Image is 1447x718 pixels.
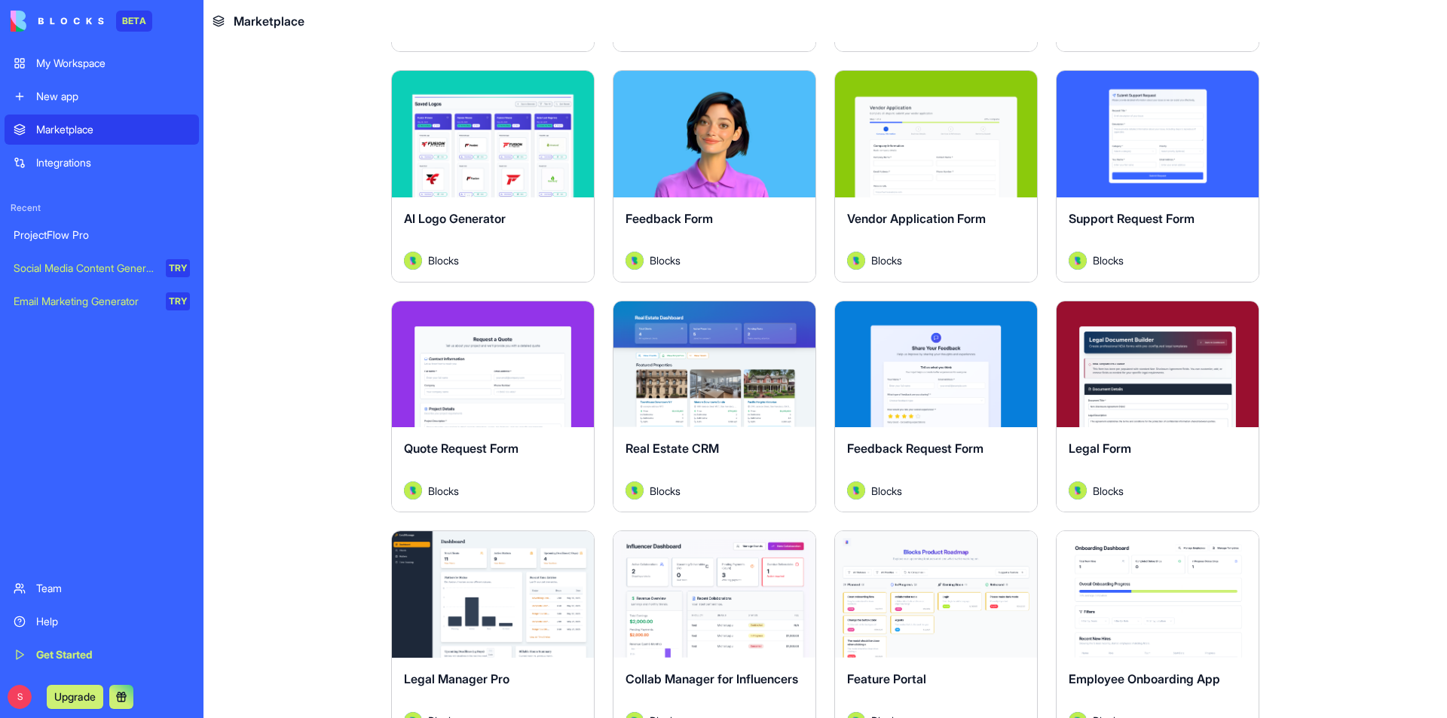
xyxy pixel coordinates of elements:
span: Quote Request Form [404,441,519,456]
span: Blocks [871,483,902,499]
img: logo [11,11,104,32]
img: Avatar [847,481,865,500]
a: Support Request FormAvatarBlocks [1056,70,1259,283]
div: Team [36,581,190,596]
a: Email Marketing GeneratorTRY [5,286,199,316]
a: Feedback FormAvatarBlocks [613,70,816,283]
a: New app [5,81,199,112]
a: Integrations [5,148,199,178]
span: Blocks [650,483,681,499]
div: Integrations [36,155,190,170]
div: Social Media Content Generator [14,261,155,276]
a: Social Media Content GeneratorTRY [5,253,199,283]
span: Marketplace [234,12,304,30]
a: Upgrade [47,689,103,704]
a: Real Estate CRMAvatarBlocks [613,301,816,513]
a: BETA [11,11,152,32]
button: Upgrade [47,685,103,709]
div: Email Marketing Generator [14,294,155,309]
div: BETA [116,11,152,32]
img: Avatar [1069,252,1087,270]
a: Vendor Application FormAvatarBlocks [834,70,1038,283]
span: S [8,685,32,709]
a: AI Logo GeneratorAvatarBlocks [391,70,595,283]
a: My Workspace [5,48,199,78]
a: Get Started [5,640,199,670]
div: Marketplace [36,122,190,137]
span: Vendor Application Form [847,211,986,226]
div: TRY [166,292,190,310]
span: Support Request Form [1069,211,1195,226]
img: Avatar [404,252,422,270]
a: Feedback Request FormAvatarBlocks [834,301,1038,513]
span: Feature Portal [847,671,926,686]
img: Avatar [626,481,644,500]
img: Avatar [404,481,422,500]
span: Blocks [650,252,681,268]
img: Avatar [847,252,865,270]
span: Blocks [871,252,902,268]
a: Legal FormAvatarBlocks [1056,301,1259,513]
a: Quote Request FormAvatarBlocks [391,301,595,513]
span: Real Estate CRM [626,441,719,456]
img: Avatar [626,252,644,270]
a: ProjectFlow Pro [5,220,199,250]
a: Team [5,573,199,603]
span: Blocks [428,252,459,268]
span: Employee Onboarding App [1069,671,1220,686]
div: Get Started [36,647,190,662]
span: Blocks [1093,252,1124,268]
span: AI Logo Generator [404,211,506,226]
a: Marketplace [5,115,199,145]
span: Collab Manager for Influencers [626,671,798,686]
img: Avatar [1069,481,1087,500]
span: Feedback Form [626,211,713,226]
span: Feedback Request Form [847,441,984,456]
span: Recent [5,202,199,214]
div: Help [36,614,190,629]
a: Help [5,606,199,637]
span: Blocks [428,483,459,499]
span: Legal Form [1069,441,1131,456]
div: My Workspace [36,56,190,71]
div: ProjectFlow Pro [14,228,190,243]
span: Legal Manager Pro [404,671,509,686]
div: New app [36,89,190,104]
div: TRY [166,259,190,277]
span: Blocks [1093,483,1124,499]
